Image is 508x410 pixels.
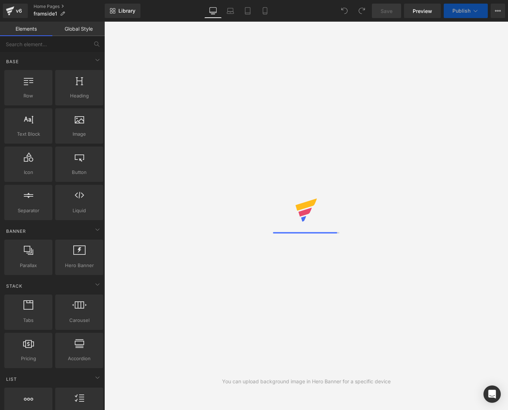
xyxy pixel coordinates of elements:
[444,4,488,18] button: Publish
[204,4,222,18] a: Desktop
[105,4,140,18] a: New Library
[222,378,391,385] div: You can upload background image in Hero Banner for a specific device
[118,8,135,14] span: Library
[239,4,256,18] a: Tablet
[355,4,369,18] button: Redo
[34,4,105,9] a: Home Pages
[452,8,470,14] span: Publish
[6,317,50,324] span: Tabs
[57,317,101,324] span: Carousel
[57,262,101,269] span: Hero Banner
[483,385,501,403] div: Open Intercom Messenger
[14,6,23,16] div: v6
[381,7,392,15] span: Save
[57,130,101,138] span: Image
[5,58,19,65] span: Base
[6,262,50,269] span: Parallax
[222,4,239,18] a: Laptop
[57,92,101,100] span: Heading
[57,355,101,362] span: Accordion
[6,92,50,100] span: Row
[337,4,352,18] button: Undo
[52,22,105,36] a: Global Style
[491,4,505,18] button: More
[6,355,50,362] span: Pricing
[34,11,57,17] span: framside1
[6,207,50,214] span: Separator
[6,169,50,176] span: Icon
[404,4,441,18] a: Preview
[5,376,18,383] span: List
[3,4,28,18] a: v6
[57,169,101,176] span: Button
[5,283,23,289] span: Stack
[57,207,101,214] span: Liquid
[413,7,432,15] span: Preview
[6,130,50,138] span: Text Block
[5,228,27,235] span: Banner
[256,4,274,18] a: Mobile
